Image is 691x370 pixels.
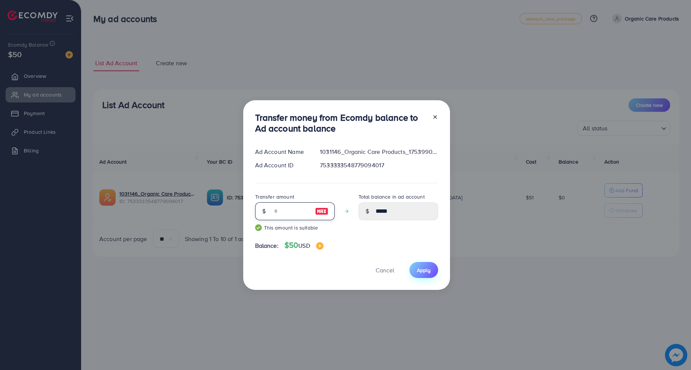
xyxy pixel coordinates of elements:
[285,241,324,250] h4: $50
[314,161,444,170] div: 7533333548779094017
[316,242,324,250] img: image
[249,161,314,170] div: Ad Account ID
[417,266,431,274] span: Apply
[314,148,444,156] div: 1031146_Organic Care Products_1753990938207
[255,241,279,250] span: Balance:
[315,207,328,216] img: image
[366,262,404,278] button: Cancel
[409,262,438,278] button: Apply
[255,112,426,134] h3: Transfer money from Ecomdy balance to Ad account balance
[255,224,262,231] img: guide
[359,193,425,200] label: Total balance in ad account
[249,148,314,156] div: Ad Account Name
[255,193,294,200] label: Transfer amount
[298,241,310,250] span: USD
[376,266,394,274] span: Cancel
[255,224,335,231] small: This amount is suitable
